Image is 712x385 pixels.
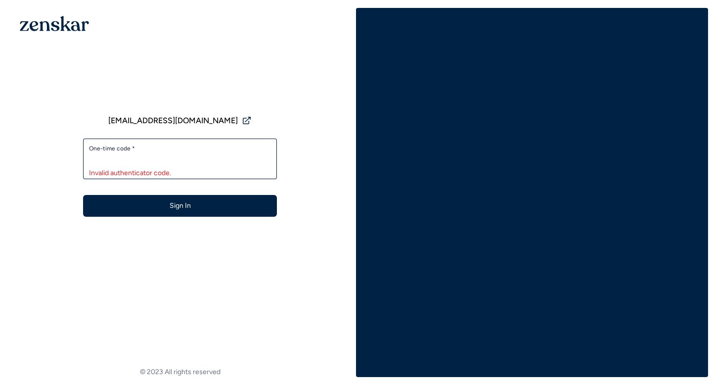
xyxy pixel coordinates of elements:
footer: © 2023 All rights reserved [4,367,356,377]
div: Invalid authenticator code. [89,168,271,178]
button: Sign In [83,195,277,217]
img: 1OGAJ2xQqyY4LXKgY66KYq0eOWRCkrZdAb3gUhuVAqdWPZE9SRJmCz+oDMSn4zDLXe31Ii730ItAGKgCKgCCgCikA4Av8PJUP... [20,16,89,31]
span: [EMAIL_ADDRESS][DOMAIN_NAME] [108,115,238,127]
label: One-time code * [89,144,271,152]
